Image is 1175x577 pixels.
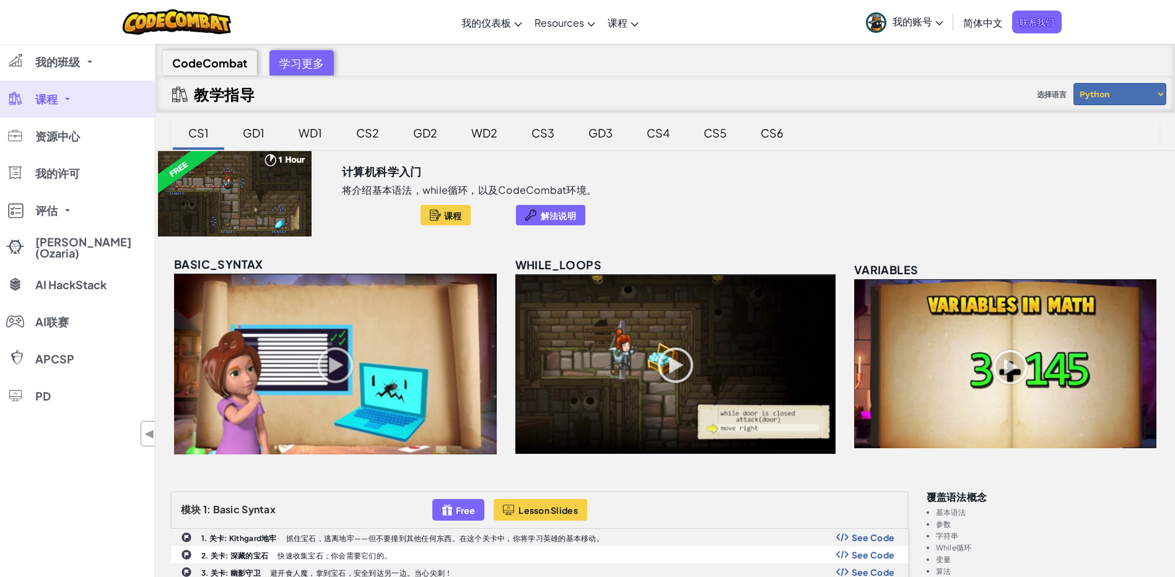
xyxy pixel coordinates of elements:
[634,118,682,147] div: CS4
[181,549,192,560] img: IconChallengeLevel.svg
[35,316,69,328] span: AI联赛
[852,550,895,560] span: See Code
[35,236,147,259] span: [PERSON_NAME] (Ozaria)
[286,534,604,542] p: 抓住宝石，逃离地牢——但不要撞到其他任何东西。在这个关卡中，你将学习英雄的基本移动。
[342,162,422,181] h3: 计算机科学入门
[515,274,836,454] img: while_loops_unlocked.png
[456,505,475,515] span: Free
[528,6,601,39] a: Resources
[171,546,908,563] a: 2. 关卡: 深藏的宝石 快速收集宝石；你会需要它们的。 Show Code Logo See Code
[854,279,1156,448] img: variables_unlocked.png
[213,503,276,516] span: Basic Syntax
[936,544,1160,552] li: While循环
[535,16,584,29] span: Resources
[342,184,596,196] p: 将介绍基本语法，while循环，以及CodeCombat环境。
[936,508,1160,516] li: 基本语法
[421,205,471,225] button: 课程
[1012,11,1062,33] a: 联系我们
[35,131,80,142] span: 资源中心
[459,118,510,147] div: WD2
[444,210,462,220] span: 课程
[927,492,1160,502] h3: 覆盖语法概念
[494,499,587,521] button: Lesson Slides
[201,551,268,560] b: 2. 关卡: 深藏的宝石
[936,532,1160,540] li: 字符串
[174,257,263,271] span: basic_syntax
[518,505,578,515] span: Lesson Slides
[277,552,391,560] p: 快速收集宝石；你会需要它们的。
[893,15,943,28] span: 我的账号
[442,503,453,517] img: IconFreeLevelv2.svg
[344,118,391,147] div: CS2
[123,9,231,35] img: CodeCombat logo
[836,550,849,559] img: Show Code Logo
[35,279,107,290] span: AI HackStack
[836,568,849,576] img: Show Code Logo
[866,12,886,33] img: avatar
[174,274,497,454] img: basic_syntax_unlocked.png
[35,168,80,179] span: 我的许可
[854,262,919,277] span: variables
[269,50,334,76] div: 学习更多
[35,205,58,216] span: 评估
[455,6,528,39] a: 我的仪表板
[461,16,511,29] span: 我的仪表板
[203,503,211,516] span: 1:
[576,118,625,147] div: GD3
[162,50,257,76] div: CodeCombat
[963,16,1003,29] span: 简体中文
[181,503,201,516] span: 模块
[601,6,645,39] a: 课程
[957,6,1009,39] a: 简体中文
[748,118,796,147] div: CS6
[181,532,192,543] img: IconChallengeLevel.svg
[270,569,452,577] p: 避开食人魔，拿到宝石，安全到达另一边。当心尖刺！
[936,520,1160,528] li: 参数
[541,210,576,220] span: 解法说明
[515,258,601,272] span: while_loops
[401,118,450,147] div: GD2
[35,56,80,67] span: 我的班级
[936,567,1160,575] li: 算法
[172,87,188,102] img: IconCurriculumGuide.svg
[691,118,739,147] div: CS5
[852,567,895,577] span: See Code
[286,118,334,147] div: WD1
[860,2,950,41] a: 我的账号
[194,85,255,103] h2: 教学指导
[201,534,277,543] b: 1. 关卡: Kithgard地牢
[230,118,277,147] div: GD1
[176,118,221,147] div: CS1
[144,425,155,443] span: ◀
[519,118,567,147] div: CS3
[1032,85,1072,104] span: 选择语言
[852,532,895,542] span: See Code
[171,529,908,546] a: 1. 关卡: Kithgard地牢 抓住宝石，逃离地牢——但不要撞到其他任何东西。在这个关卡中，你将学习英雄的基本移动。 Show Code Logo See Code
[836,533,849,542] img: Show Code Logo
[516,205,585,225] button: 解法说明
[35,93,58,105] span: 课程
[608,16,627,29] span: 课程
[936,555,1160,563] li: 变量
